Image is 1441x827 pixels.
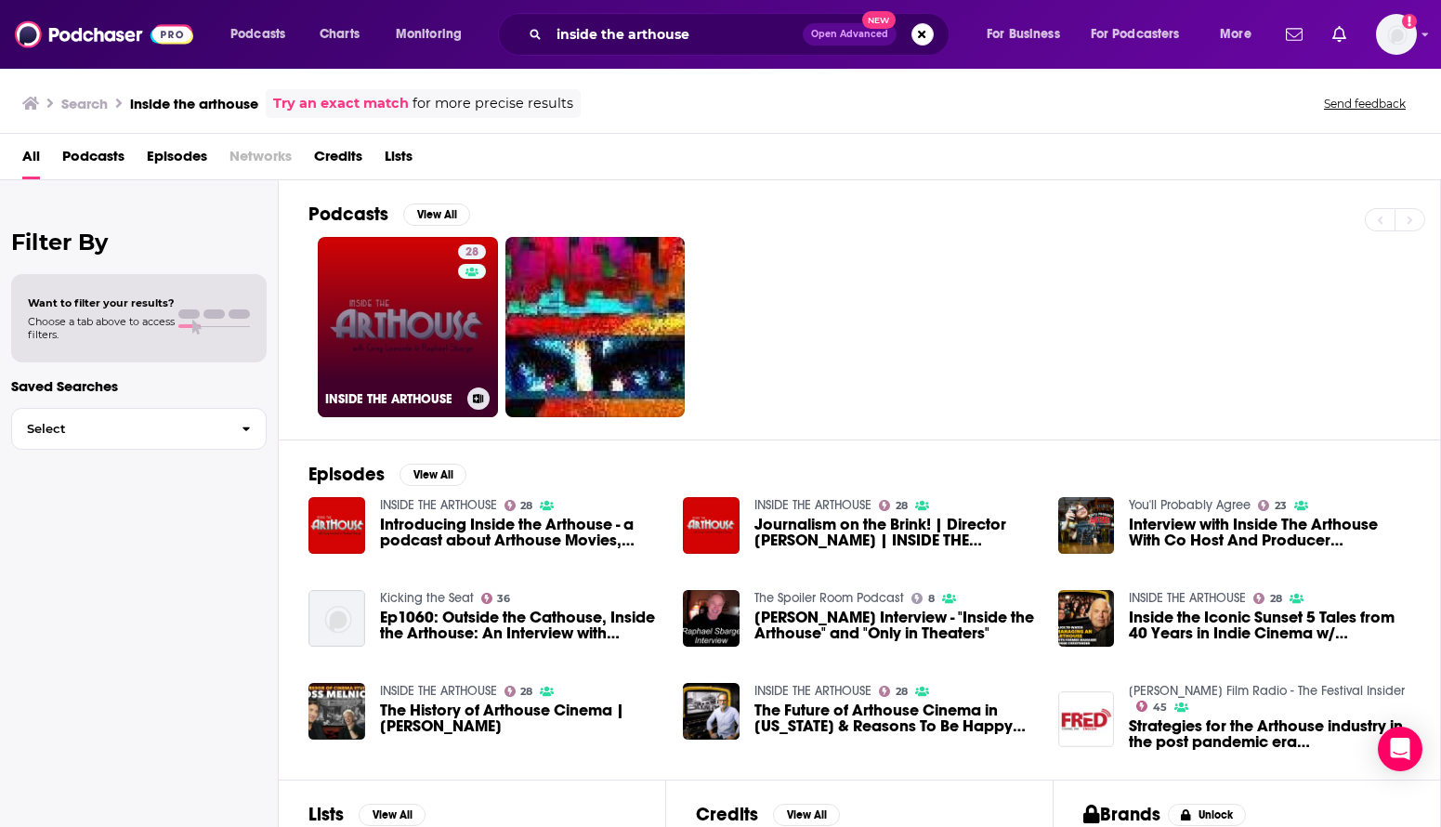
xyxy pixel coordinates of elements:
button: open menu [1079,20,1207,49]
button: View All [403,203,470,226]
h3: Search [61,95,108,112]
span: 28 [1270,595,1282,603]
img: The Future of Arthouse Cinema in New York & Reasons To Be Happy with NY Indie Guy Ira Deutchman [683,683,740,740]
a: All [22,141,40,179]
button: View All [773,804,840,826]
span: New [862,11,896,29]
a: INSIDE THE ARTHOUSE [380,497,497,513]
a: 28 [879,686,908,697]
img: Inside the Iconic Sunset 5 Tales from 40 Years in Indie Cinema w/ Roger Christensen Arthouse History [1058,590,1115,647]
span: For Business [987,21,1060,47]
img: The History of Arthouse Cinema | Ross Melnick [308,683,365,740]
button: open menu [217,20,309,49]
span: 45 [1153,703,1167,712]
a: You'll Probably Agree [1129,497,1251,513]
a: 8 [911,593,935,604]
img: Podchaser - Follow, Share and Rate Podcasts [15,17,193,52]
h3: INSIDE THE ARTHOUSE [325,391,460,407]
span: Select [12,423,227,435]
div: Open Intercom Messenger [1378,727,1422,771]
span: for more precise results [413,93,573,114]
a: INSIDE THE ARTHOUSE [754,497,871,513]
a: Introducing Inside the Arthouse - a podcast about Arthouse Movies, Filmmakers, & Cinema [380,517,662,548]
a: 45 [1136,701,1167,712]
span: Podcasts [62,141,124,179]
a: 28 [458,244,486,259]
button: Send feedback [1318,96,1411,112]
a: Show notifications dropdown [1278,19,1310,50]
a: Try an exact match [273,93,409,114]
a: INSIDE THE ARTHOUSE [754,683,871,699]
span: Logged in as jackiemayer [1376,14,1417,55]
span: Charts [320,21,360,47]
a: The Future of Arthouse Cinema in New York & Reasons To Be Happy with NY Indie Guy Ira Deutchman [754,702,1036,734]
div: Search podcasts, credits, & more... [516,13,967,56]
h3: inside the arthouse [130,95,258,112]
span: 28 [465,243,478,262]
svg: Add a profile image [1402,14,1417,29]
span: Choose a tab above to access filters. [28,315,175,341]
img: Interview with Inside The Arthouse With Co Host And Producer Raphael Sbarge [1058,497,1115,554]
span: For Podcasters [1091,21,1180,47]
span: Ep1060: Outside the Cathouse, Inside the Arthouse: An Interview with Actor/Filmmaker [PERSON_NAME]! [380,610,662,641]
button: Select [11,408,267,450]
a: ListsView All [308,803,426,826]
span: Networks [229,141,292,179]
a: INSIDE THE ARTHOUSE [380,683,497,699]
button: View All [400,464,466,486]
a: The History of Arthouse Cinema | Ross Melnick [380,702,662,734]
img: Journalism on the Brink! | Director Rick Goldsmith | INSIDE THE ARTHOUSE [683,497,740,554]
a: 28INSIDE THE ARTHOUSE [318,237,498,417]
span: 28 [520,502,532,510]
a: Credits [314,141,362,179]
a: 36 [481,593,511,604]
a: PodcastsView All [308,203,470,226]
a: 23 [1258,500,1287,511]
a: Episodes [147,141,207,179]
span: Journalism on the Brink! | Director [PERSON_NAME] | INSIDE THE ARTHOUSE [754,517,1036,548]
span: 8 [928,595,935,603]
span: [PERSON_NAME] Interview - "Inside the Arthouse" and "Only in Theaters" [754,610,1036,641]
button: Open AdvancedNew [803,23,897,46]
a: 28 [879,500,908,511]
span: Want to filter your results? [28,296,175,309]
a: Raphael Sbarge Interview - "Inside the Arthouse" and "Only in Theaters" [754,610,1036,641]
a: Fred Film Radio - The Festival Insider [1129,683,1405,699]
a: 28 [1253,593,1282,604]
span: The History of Arthouse Cinema | [PERSON_NAME] [380,702,662,734]
img: Strategies for the Arthouse industry in the post pandemic era #VeniceProductionBridge [1058,691,1115,748]
h2: Podcasts [308,203,388,226]
img: Raphael Sbarge Interview - "Inside the Arthouse" and "Only in Theaters" [683,590,740,647]
span: 28 [896,688,908,696]
a: Strategies for the Arthouse industry in the post pandemic era #VeniceProductionBridge [1129,718,1410,750]
h2: Episodes [308,463,385,486]
img: User Profile [1376,14,1417,55]
a: Charts [308,20,371,49]
h2: Filter By [11,229,267,256]
span: Open Advanced [811,30,888,39]
span: 28 [896,502,908,510]
a: Introducing Inside the Arthouse - a podcast about Arthouse Movies, Filmmakers, & Cinema [308,497,365,554]
span: 36 [497,595,510,603]
a: Interview with Inside The Arthouse With Co Host And Producer Raphael Sbarge [1129,517,1410,548]
a: The Spoiler Room Podcast [754,590,904,606]
a: Kicking the Seat [380,590,474,606]
a: CreditsView All [696,803,840,826]
input: Search podcasts, credits, & more... [549,20,803,49]
img: Ep1060: Outside the Cathouse, Inside the Arthouse: An Interview with Actor/Filmmaker Raphael Sbarge! [308,590,365,647]
span: 28 [520,688,532,696]
a: Ep1060: Outside the Cathouse, Inside the Arthouse: An Interview with Actor/Filmmaker Raphael Sbarge! [380,610,662,641]
span: More [1220,21,1251,47]
a: Inside the Iconic Sunset 5 Tales from 40 Years in Indie Cinema w/ Roger Christensen Arthouse History [1129,610,1410,641]
button: View All [359,804,426,826]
